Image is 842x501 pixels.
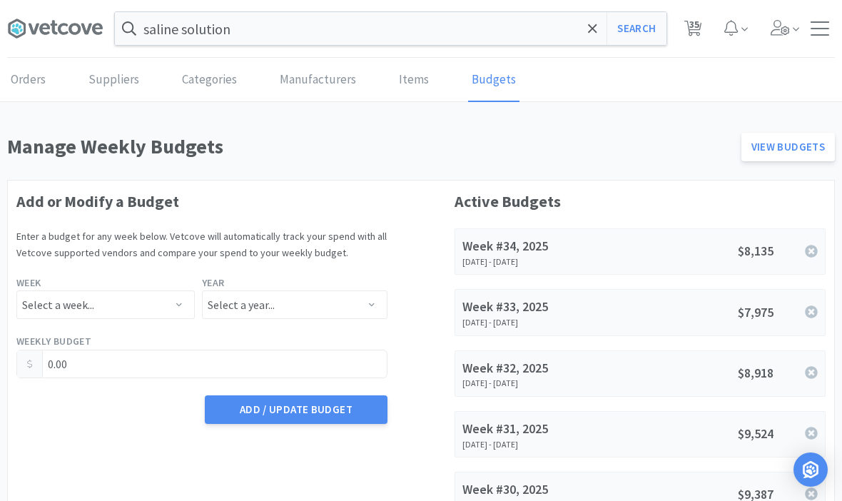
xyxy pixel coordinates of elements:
[462,358,618,379] div: Week #32, 2025
[462,318,618,328] div: [DATE] - [DATE]
[607,12,666,45] button: Search
[462,440,618,450] div: [DATE] - [DATE]
[16,228,387,260] p: Enter a budget for any week below. Vetcove will automatically track your spend with all Vetcove s...
[7,59,49,102] a: Orders
[462,297,618,318] div: Week #33, 2025
[16,333,91,349] label: Weekly Budget
[455,191,561,211] strong: Active Budgets
[738,425,773,442] span: $9,524
[738,243,773,259] span: $8,135
[468,59,519,102] a: Budgets
[462,257,618,267] div: [DATE] - [DATE]
[178,59,240,102] a: Categories
[679,24,708,37] a: 35
[115,12,666,45] input: Search by item, sku, manufacturer, ingredient, size...
[395,59,432,102] a: Items
[16,275,41,290] label: Week
[793,452,828,487] div: Open Intercom Messenger
[741,133,836,161] a: View Budgets
[276,59,360,102] a: Manufacturers
[462,236,618,257] div: Week #34, 2025
[738,365,773,381] span: $8,918
[16,191,179,211] strong: Add or Modify a Budget
[462,480,618,500] div: Week #30, 2025
[205,395,387,424] button: Add / Update Budget
[462,378,618,388] div: [DATE] - [DATE]
[462,419,618,440] div: Week #31, 2025
[738,304,773,320] span: $7,975
[202,275,225,290] label: Year
[85,59,143,102] a: Suppliers
[7,131,733,163] h1: Manage Weekly Budgets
